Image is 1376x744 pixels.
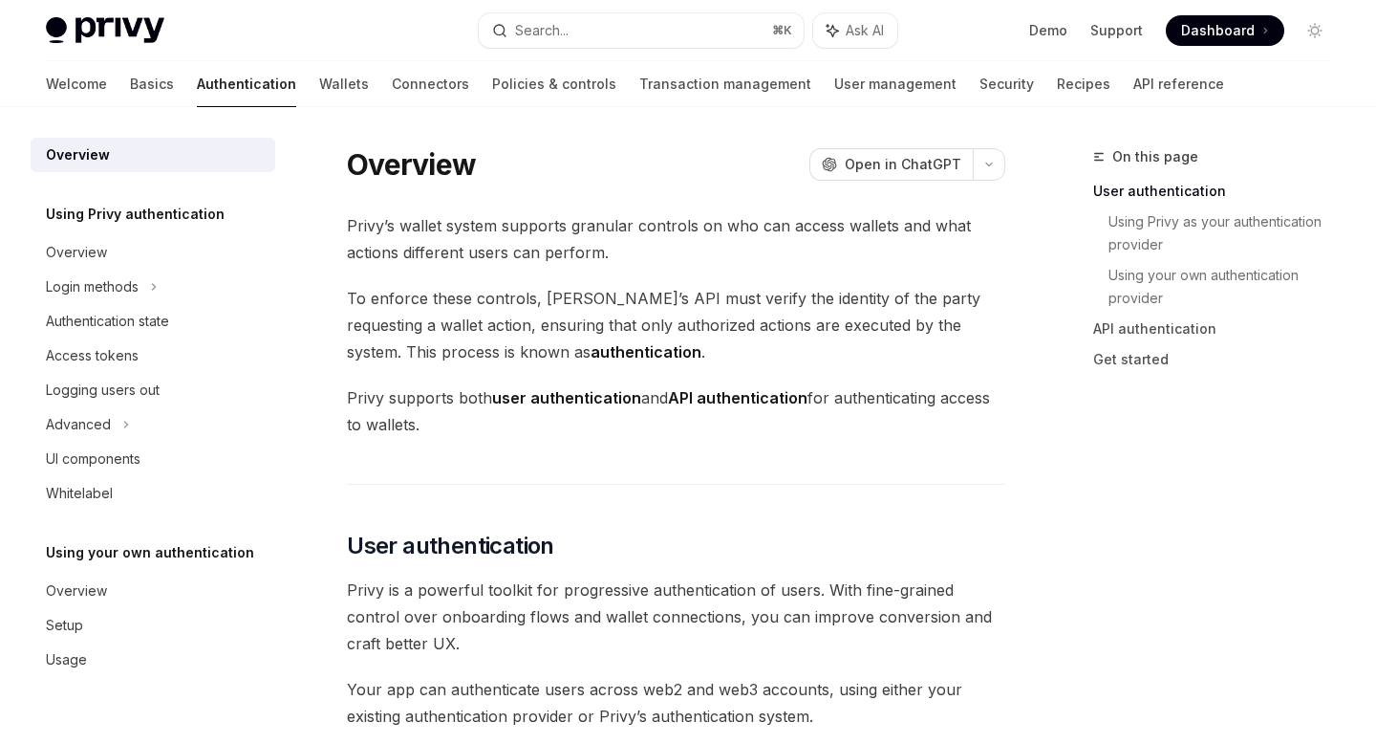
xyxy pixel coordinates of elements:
button: Open in ChatGPT [809,148,973,181]
button: Search...⌘K [479,13,803,48]
div: Logging users out [46,379,160,402]
a: Authentication state [31,304,275,339]
a: Transaction management [639,61,811,107]
a: Usage [31,643,275,677]
a: Overview [31,138,275,172]
a: Using Privy as your authentication provider [1108,207,1345,260]
span: On this page [1112,145,1198,168]
a: Support [1090,21,1143,40]
button: Ask AI [813,13,897,48]
span: Privy supports both and for authenticating access to wallets. [347,384,1005,438]
a: Demo [1029,21,1067,40]
a: User authentication [1093,176,1345,207]
a: UI components [31,442,275,476]
strong: user authentication [492,388,641,407]
div: Advanced [46,413,111,436]
div: Usage [46,648,87,671]
a: Setup [31,608,275,643]
span: Your app can authenticate users across web2 and web3 accounts, using either your existing authent... [347,676,1005,730]
span: Dashboard [1181,21,1255,40]
a: Wallets [319,61,369,107]
div: UI components [46,448,140,470]
strong: authentication [591,342,701,361]
a: Overview [31,235,275,270]
a: Policies & controls [492,61,616,107]
a: Connectors [392,61,469,107]
a: Security [979,61,1034,107]
a: Overview [31,574,275,608]
div: Access tokens [46,344,139,367]
div: Search... [515,19,569,42]
div: Authentication state [46,310,169,333]
a: Recipes [1057,61,1110,107]
span: Privy’s wallet system supports granular controls on who can access wallets and what actions diffe... [347,212,1005,266]
span: User authentication [347,531,554,561]
div: Setup [46,614,83,637]
span: To enforce these controls, [PERSON_NAME]’s API must verify the identity of the party requesting a... [347,285,1005,365]
a: API authentication [1093,314,1345,344]
h5: Using Privy authentication [46,203,225,226]
span: Open in ChatGPT [845,155,961,174]
a: Logging users out [31,373,275,407]
strong: API authentication [668,388,807,407]
div: Overview [46,241,107,264]
a: Basics [130,61,174,107]
span: Ask AI [846,21,884,40]
h5: Using your own authentication [46,541,254,564]
a: Access tokens [31,339,275,373]
a: Whitelabel [31,476,275,511]
div: Overview [46,580,107,602]
span: Privy is a powerful toolkit for progressive authentication of users. With fine-grained control ov... [347,577,1005,657]
a: Get started [1093,344,1345,375]
a: Welcome [46,61,107,107]
div: Login methods [46,275,139,298]
button: Toggle dark mode [1300,15,1330,46]
span: ⌘ K [772,23,792,38]
h1: Overview [347,147,476,182]
a: User management [834,61,957,107]
a: API reference [1133,61,1224,107]
img: light logo [46,17,164,44]
div: Overview [46,143,110,166]
a: Authentication [197,61,296,107]
a: Using your own authentication provider [1108,260,1345,314]
div: Whitelabel [46,482,113,505]
a: Dashboard [1166,15,1284,46]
